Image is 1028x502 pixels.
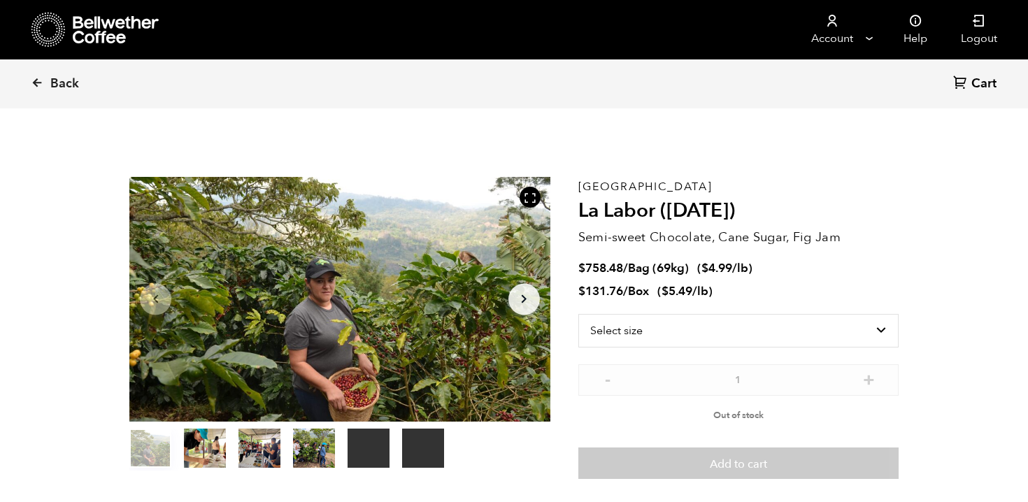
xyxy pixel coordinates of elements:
[578,260,623,276] bdi: 758.48
[628,260,689,276] span: Bag (69kg)
[402,429,444,468] video: Your browser does not support the video tag.
[971,76,997,92] span: Cart
[953,75,1000,94] a: Cart
[701,260,732,276] bdi: 4.99
[623,283,628,299] span: /
[732,260,748,276] span: /lb
[657,283,713,299] span: ( )
[578,199,899,223] h2: La Labor ([DATE])
[599,371,617,385] button: -
[701,260,708,276] span: $
[578,283,585,299] span: $
[578,283,623,299] bdi: 131.76
[348,429,390,468] video: Your browser does not support the video tag.
[578,260,585,276] span: $
[662,283,692,299] bdi: 5.49
[692,283,708,299] span: /lb
[623,260,628,276] span: /
[662,283,669,299] span: $
[860,371,878,385] button: +
[578,228,899,247] p: Semi-sweet Chocolate, Cane Sugar, Fig Jam
[697,260,752,276] span: ( )
[713,409,764,422] span: Out of stock
[578,447,899,480] button: Add to cart
[50,76,79,92] span: Back
[628,283,649,299] span: Box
